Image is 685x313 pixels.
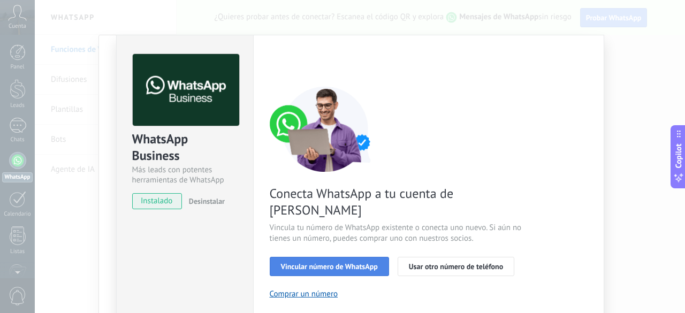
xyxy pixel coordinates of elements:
[189,196,225,206] span: Desinstalar
[409,263,503,270] span: Usar otro número de teléfono
[270,223,524,244] span: Vincula tu número de WhatsApp existente o conecta uno nuevo. Si aún no tienes un número, puedes c...
[673,143,684,168] span: Copilot
[185,193,225,209] button: Desinstalar
[270,185,524,218] span: Conecta WhatsApp a tu cuenta de [PERSON_NAME]
[132,165,238,185] div: Más leads con potentes herramientas de WhatsApp
[270,86,382,172] img: connect number
[132,131,238,165] div: WhatsApp Business
[398,257,514,276] button: Usar otro número de teléfono
[133,54,239,126] img: logo_main.png
[133,193,181,209] span: instalado
[270,289,338,299] button: Comprar un número
[270,257,389,276] button: Vincular número de WhatsApp
[281,263,378,270] span: Vincular número de WhatsApp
